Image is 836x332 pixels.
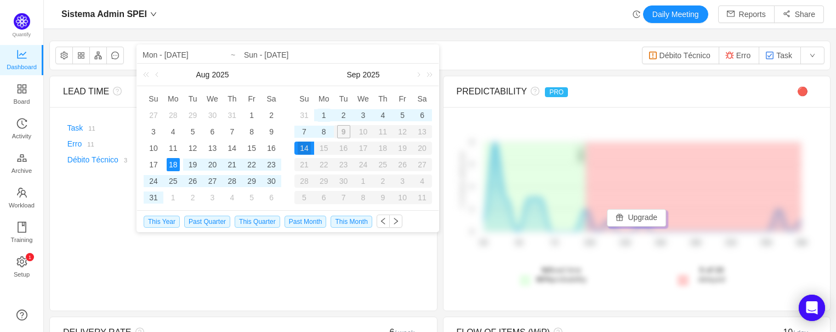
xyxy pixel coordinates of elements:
span: delayed [698,266,725,284]
div: 31 [147,191,160,204]
span: Mo [163,94,183,104]
div: 9 [265,125,278,138]
span: Tu [334,94,354,104]
div: 3 [147,125,160,138]
div: 6 [206,125,219,138]
img: 10318 [765,51,774,60]
div: 26 [393,158,412,171]
div: 9 [334,125,354,138]
tspan: 4 [470,184,473,190]
td: August 18, 2025 [163,156,183,173]
td: July 28, 2025 [163,107,183,123]
div: 21 [294,158,314,171]
tspan: 10d [584,239,595,247]
button: icon: right [389,215,402,228]
div: 8 [354,191,373,204]
input: End date [244,48,433,61]
tspan: 0d [480,239,487,247]
td: August 3, 2025 [144,123,163,140]
td: September 5, 2025 [393,107,412,123]
th: Mon [163,91,183,107]
td: September 9, 2025 [334,123,354,140]
td: October 1, 2025 [354,173,373,189]
td: September 8, 2025 [314,123,334,140]
td: August 13, 2025 [203,140,223,156]
td: August 26, 2025 [183,173,203,189]
td: September 4, 2025 [222,189,242,206]
td: September 30, 2025 [334,173,354,189]
button: icon: giftUpgrade [607,209,666,227]
div: 27 [206,175,219,188]
span: Sa [261,94,281,104]
div: 12 [393,125,412,138]
div: 29 [245,175,258,188]
td: August 31, 2025 [294,107,314,123]
div: 8 [317,125,331,138]
button: Débito Técnico [642,47,719,64]
td: September 3, 2025 [354,107,373,123]
i: icon: question-circle [527,87,539,95]
div: 13 [206,142,219,155]
p: 1 [28,253,31,261]
span: This Year [144,216,180,228]
a: 3 [118,155,127,164]
td: September 1, 2025 [314,107,334,123]
tspan: 22d [725,239,736,247]
td: September 20, 2025 [412,140,432,156]
div: 26 [186,175,200,188]
span: We [203,94,223,104]
td: September 6, 2025 [261,189,281,206]
td: August 24, 2025 [144,173,163,189]
td: September 19, 2025 [393,140,412,156]
span: Activity [12,125,31,147]
div: 30 [334,175,354,188]
td: July 29, 2025 [183,107,203,123]
i: icon: team [16,187,27,198]
th: Fri [393,91,412,107]
button: icon: left [377,215,390,228]
td: July 27, 2025 [144,107,163,123]
tspan: 25d [760,239,771,247]
tspan: 6 [470,161,473,168]
a: Previous month (PageUp) [153,64,163,86]
tspan: 28d [795,239,806,247]
i: icon: down [150,11,157,18]
div: 6 [265,191,278,204]
div: 5 [294,191,314,204]
tspan: 7d [550,239,558,247]
td: September 1, 2025 [163,189,183,206]
div: 14 [294,142,314,155]
div: 28 [167,109,180,122]
td: September 17, 2025 [354,140,373,156]
div: 27 [147,109,160,122]
div: 7 [225,125,238,138]
td: August 9, 2025 [261,123,281,140]
td: August 2, 2025 [261,107,281,123]
td: September 6, 2025 [412,107,432,123]
div: 11 [412,191,432,204]
button: Daily Meeting [643,5,708,23]
th: Wed [354,91,373,107]
small: 11 [88,125,95,132]
td: October 4, 2025 [412,173,432,189]
span: Setup [14,263,30,285]
th: Sat [261,91,281,107]
td: September 24, 2025 [354,156,373,173]
i: icon: gold [16,153,27,164]
td: September 5, 2025 [242,189,261,206]
span: Su [294,94,314,104]
button: icon: apartment [89,47,107,64]
a: Aug [195,64,211,86]
div: 30 [206,109,219,122]
div: 20 [412,142,432,155]
div: 1 [317,109,331,122]
div: 2 [373,175,393,188]
tspan: 8 [470,139,473,145]
td: August 30, 2025 [261,173,281,189]
th: Fri [242,91,261,107]
td: September 12, 2025 [393,123,412,140]
td: August 21, 2025 [222,156,242,173]
td: August 5, 2025 [183,123,203,140]
td: August 23, 2025 [261,156,281,173]
div: 25 [167,175,180,188]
